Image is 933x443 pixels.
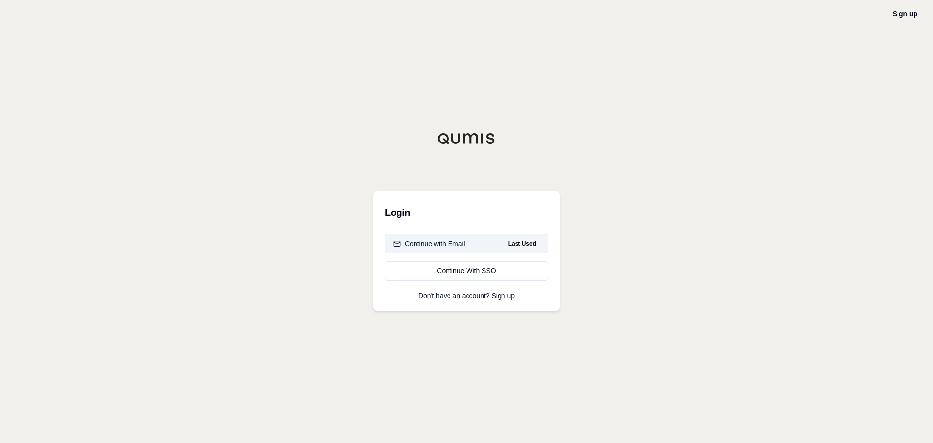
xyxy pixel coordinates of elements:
[437,133,496,144] img: Qumis
[393,239,465,248] div: Continue with Email
[504,238,540,249] span: Last Used
[385,261,548,281] a: Continue With SSO
[893,10,917,18] a: Sign up
[385,292,548,299] p: Don't have an account?
[393,266,540,276] div: Continue With SSO
[385,234,548,253] button: Continue with EmailLast Used
[492,292,515,300] a: Sign up
[385,203,548,222] h3: Login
